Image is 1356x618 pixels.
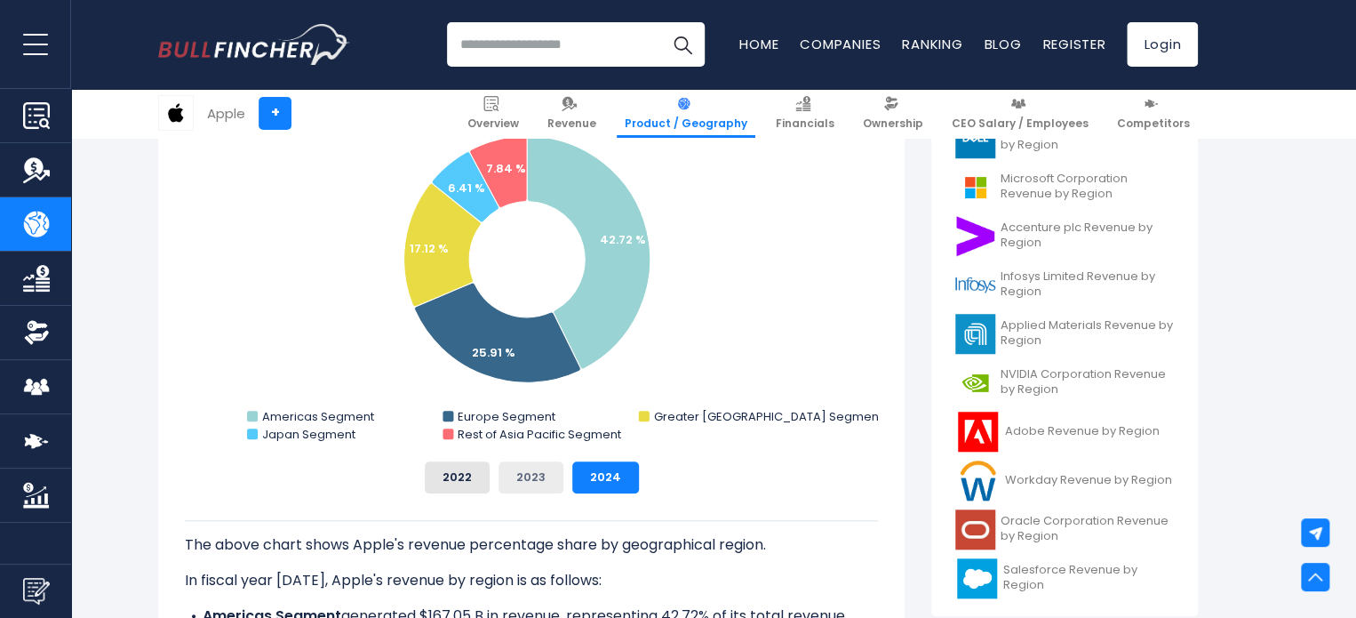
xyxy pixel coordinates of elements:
[945,407,1185,456] a: Adobe Revenue by Region
[1005,424,1160,439] span: Adobe Revenue by Region
[945,163,1185,212] a: Microsoft Corporation Revenue by Region
[945,505,1185,554] a: Oracle Corporation Revenue by Region
[185,92,878,447] svg: Apple's Revenue Share by Region
[944,89,1097,138] a: CEO Salary / Employees
[955,461,1000,501] img: WDAY logo
[259,97,291,130] a: +
[1001,269,1174,300] span: Infosys Limited Revenue by Region
[159,96,193,130] img: AAPL logo
[945,309,1185,358] a: Applied Materials Revenue by Region
[863,116,923,131] span: Ownership
[955,412,1000,452] img: ADBE logo
[262,426,355,443] text: Japan Segment
[458,426,621,443] text: Rest of Asia Pacific Segment
[459,89,527,138] a: Overview
[945,554,1185,603] a: Salesforce Revenue by Region
[1001,172,1174,202] span: Microsoft Corporation Revenue by Region
[955,216,995,256] img: ACN logo
[955,167,995,207] img: MSFT logo
[547,116,596,131] span: Revenue
[955,118,995,158] img: DELL logo
[539,89,604,138] a: Revenue
[625,116,747,131] span: Product / Geography
[945,456,1185,505] a: Workday Revenue by Region
[572,461,639,494] button: 2024
[448,180,485,197] text: 6.41 %
[207,103,245,124] div: Apple
[739,35,778,53] a: Home
[945,358,1185,407] a: NVIDIA Corporation Revenue by Region
[1001,123,1174,153] span: Dell Technologies Revenue by Region
[1127,22,1198,67] a: Login
[1001,221,1174,251] span: Accenture plc Revenue by Region
[467,116,519,131] span: Overview
[486,160,526,177] text: 7.84 %
[955,265,995,305] img: INFY logo
[1042,35,1105,53] a: Register
[1001,318,1174,349] span: Applied Materials Revenue by Region
[955,363,995,403] img: NVDA logo
[499,461,563,494] button: 2023
[654,408,882,425] text: Greater [GEOGRAPHIC_DATA] Segment
[984,35,1021,53] a: Blog
[617,89,755,138] a: Product / Geography
[185,534,878,556] p: The above chart shows Apple's revenue percentage share by geographical region.
[158,24,350,65] img: Bullfincher logo
[1117,116,1190,131] span: Competitors
[425,461,490,494] button: 2022
[1001,514,1174,544] span: Oracle Corporation Revenue by Region
[158,24,349,65] a: Go to homepage
[600,231,646,248] text: 42.72 %
[185,570,878,591] p: In fiscal year [DATE], Apple's revenue by region is as follows:
[855,89,931,138] a: Ownership
[768,89,842,138] a: Financials
[410,240,449,257] text: 17.12 %
[952,116,1089,131] span: CEO Salary / Employees
[262,408,374,425] text: Americas Segment
[945,114,1185,163] a: Dell Technologies Revenue by Region
[955,510,995,550] img: ORCL logo
[902,35,962,53] a: Ranking
[660,22,705,67] button: Search
[945,261,1185,309] a: Infosys Limited Revenue by Region
[1005,473,1172,488] span: Workday Revenue by Region
[776,116,834,131] span: Financials
[23,319,50,346] img: Ownership
[955,558,998,598] img: CRM logo
[472,344,515,361] text: 25.91 %
[955,314,995,354] img: AMAT logo
[1003,563,1174,593] span: Salesforce Revenue by Region
[945,212,1185,261] a: Accenture plc Revenue by Region
[800,35,881,53] a: Companies
[458,408,555,425] text: Europe Segment
[1109,89,1198,138] a: Competitors
[1001,367,1174,397] span: NVIDIA Corporation Revenue by Region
